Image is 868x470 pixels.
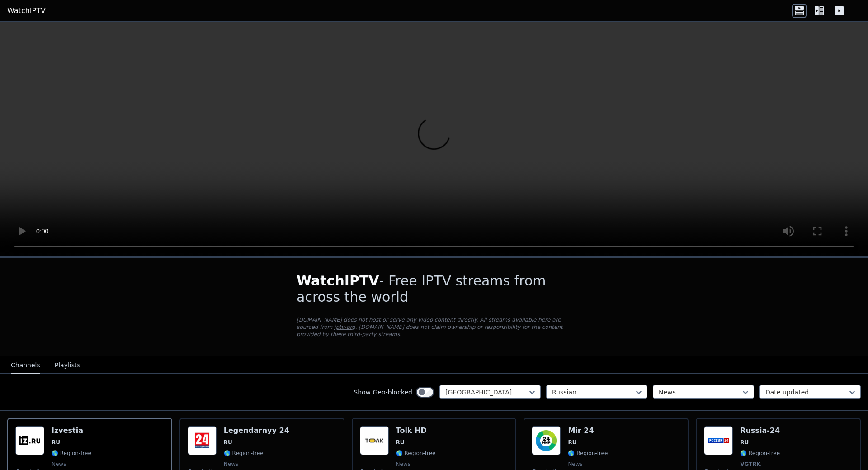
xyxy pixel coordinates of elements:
[52,450,91,457] span: 🌎 Region-free
[188,426,217,455] img: Legendarnyy 24
[740,450,780,457] span: 🌎 Region-free
[396,439,405,446] span: RU
[11,357,40,374] button: Channels
[568,439,576,446] span: RU
[396,450,436,457] span: 🌎 Region-free
[334,324,355,330] a: iptv-org
[52,426,91,435] h6: Izvestia
[740,439,749,446] span: RU
[224,450,264,457] span: 🌎 Region-free
[297,273,379,289] span: WatchIPTV
[15,426,44,455] img: Izvestia
[568,426,608,435] h6: Mir 24
[568,461,582,468] span: news
[354,388,412,397] label: Show Geo-blocked
[297,316,571,338] p: [DOMAIN_NAME] does not host or serve any video content directly. All streams available here are s...
[532,426,561,455] img: Mir 24
[52,461,66,468] span: news
[297,273,571,305] h1: - Free IPTV streams from across the world
[224,461,238,468] span: news
[396,461,410,468] span: news
[740,426,780,435] h6: Russia-24
[224,439,232,446] span: RU
[568,450,608,457] span: 🌎 Region-free
[396,426,436,435] h6: Tolk HD
[360,426,389,455] img: Tolk HD
[740,461,761,468] span: VGTRK
[55,357,80,374] button: Playlists
[7,5,46,16] a: WatchIPTV
[52,439,60,446] span: RU
[704,426,733,455] img: Russia-24
[224,426,289,435] h6: Legendarnyy 24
